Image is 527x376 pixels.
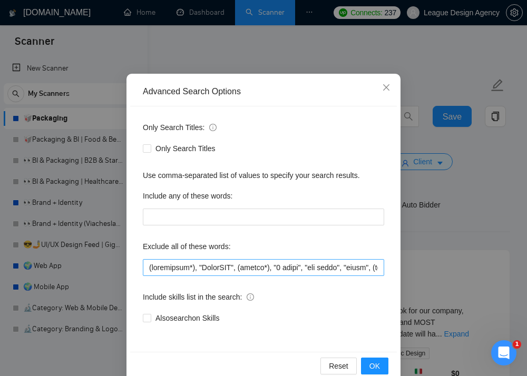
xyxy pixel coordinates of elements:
[513,340,521,349] span: 1
[320,358,357,374] button: Reset
[151,312,223,324] span: Also search on Skills
[143,122,217,133] span: Only Search Titles:
[143,86,384,97] div: Advanced Search Options
[372,74,401,102] button: Close
[209,124,217,131] span: info-circle
[382,83,391,92] span: close
[247,293,254,301] span: info-circle
[329,360,348,372] span: Reset
[369,360,380,372] span: OK
[143,291,254,303] span: Include skills list in the search:
[361,358,388,374] button: OK
[491,340,516,365] iframe: Intercom live chat
[143,187,232,204] label: Include any of these words:
[151,143,220,154] span: Only Search Titles
[143,238,231,255] label: Exclude all of these words:
[143,170,384,181] div: Use comma-separated list of values to specify your search results.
